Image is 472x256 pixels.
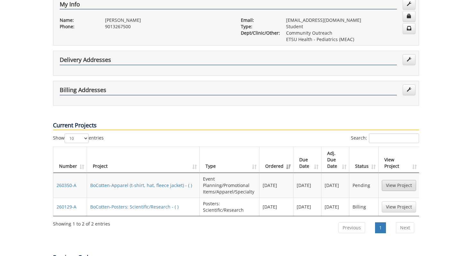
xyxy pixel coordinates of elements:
[60,87,397,95] h4: Billing Addresses
[369,133,419,143] input: Search:
[293,198,321,216] td: [DATE]
[259,198,293,216] td: [DATE]
[105,23,231,30] p: 9013267500
[90,204,179,210] a: BoCotten-Posters: Scientific/Research - ( )
[53,147,87,173] th: Number: activate to sort column ascending
[351,133,419,143] label: Search:
[403,11,415,22] a: Change Password
[65,133,89,143] select: Showentries
[286,23,412,30] p: Student
[259,147,293,173] th: Ordered: activate to sort column ascending
[321,173,349,198] td: [DATE]
[293,147,321,173] th: Due Date: activate to sort column ascending
[90,182,192,188] a: BoCotten-Apparel (t-shirt, hat, fleece jacket) - ( )
[241,23,276,30] p: Type:
[259,173,293,198] td: [DATE]
[375,222,386,233] a: 1
[286,30,412,36] p: Community Outreach
[403,54,415,65] a: Edit Addresses
[349,173,379,198] td: Pending
[338,222,365,233] a: Previous
[87,147,200,173] th: Project: activate to sort column ascending
[60,23,95,30] p: Phone:
[53,218,110,227] div: Showing 1 to 2 of 2 entries
[241,30,276,36] p: Dept/Clinic/Other:
[349,198,379,216] td: Billing
[379,147,419,173] th: View Project: activate to sort column ascending
[403,84,415,95] a: Edit Addresses
[53,121,419,130] p: Current Projects
[57,182,76,188] a: 260350-A
[286,36,412,43] p: ETSU Health - Pediatrics (MEAC)
[60,57,397,65] h4: Delivery Addresses
[57,204,76,210] a: 260129-A
[349,147,379,173] th: Status: activate to sort column ascending
[241,17,276,23] p: Email:
[286,17,412,23] p: [EMAIL_ADDRESS][DOMAIN_NAME]
[321,198,349,216] td: [DATE]
[53,133,104,143] label: Show entries
[382,180,416,191] a: View Project
[200,147,259,173] th: Type: activate to sort column ascending
[200,173,259,198] td: Event Planning/Promotional Items/Apparel/Specialty
[382,201,416,212] a: View Project
[60,17,95,23] p: Name:
[321,147,349,173] th: Adj. Due Date: activate to sort column ascending
[293,173,321,198] td: [DATE]
[396,222,414,233] a: Next
[60,1,397,10] h4: My Info
[403,23,415,34] a: Change Communication Preferences
[200,198,259,216] td: Posters: Scientific/Research
[105,17,231,23] p: [PERSON_NAME]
